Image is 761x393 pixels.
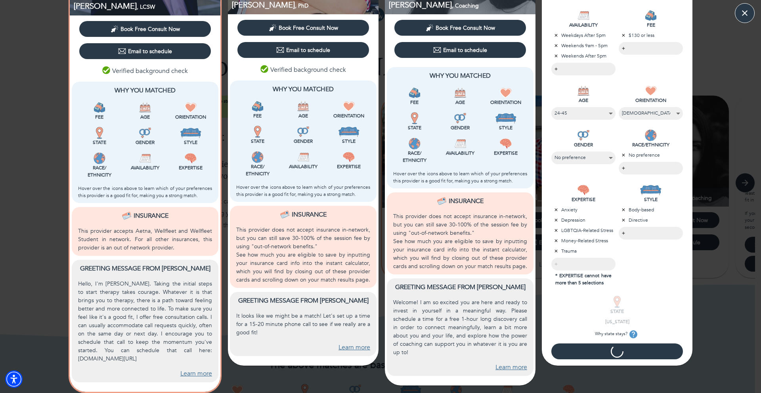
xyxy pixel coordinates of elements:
[551,42,616,49] p: Weekends 9am - 5pm
[139,102,151,113] img: Age
[551,196,616,203] p: EXPERTISE
[551,52,616,59] p: Weekends After 5pm
[328,112,370,119] p: Orientation
[180,127,202,139] img: Style
[485,150,527,157] p: Expertise
[394,20,526,36] button: Book Free Consult Now
[393,112,436,131] div: This provider is licensed to work in your state.
[619,196,683,203] p: STYLE
[236,296,370,305] p: Greeting message from [PERSON_NAME]
[452,2,479,10] span: , Coaching
[393,99,436,106] p: Fee
[585,328,649,340] p: Why state stays?
[282,112,324,119] p: Age
[236,163,279,177] p: Race/ Ethnicity
[328,163,370,170] p: Expertise
[237,42,369,58] button: Email to schedule
[551,141,616,148] p: GENDER
[170,113,212,121] p: Orientation
[551,21,616,29] p: AVAILABILITY
[297,151,309,163] img: Availability
[551,97,616,104] p: AGE
[393,170,527,184] p: Hover over the icons above to learn which of your preferences this provider is a good fit for, ma...
[185,102,197,113] img: Orientation
[409,87,421,99] img: Fee
[585,318,649,325] p: [US_STATE]
[393,282,527,292] p: Greeting message from [PERSON_NAME]
[78,86,212,95] p: Why You Matched
[393,150,436,164] p: Race/ Ethnicity
[236,312,370,337] p: It looks like we might be a match! Let's set up a time for a 15-20 minute phone call to see if we...
[276,46,330,54] div: Email to schedule
[551,237,616,244] p: Money-Related Stress
[297,126,309,138] img: Gender
[120,25,180,33] span: Book Free Consult Now
[485,99,527,106] p: Orientation
[577,184,589,196] img: EXPERTISE
[94,102,105,113] img: Fee
[439,124,481,131] p: Gender
[645,10,657,21] img: FEE
[236,138,279,145] p: State
[619,206,683,213] p: Body-based
[134,211,168,220] p: Insurance
[170,164,212,171] p: Expertise
[79,21,211,37] button: Book Free Consult Now
[577,129,589,141] img: GENDER
[338,343,370,352] a: Learn more
[495,112,517,124] img: Style
[282,163,324,170] p: Availability
[236,126,279,145] div: This provider is licensed to work in your state.
[500,87,512,99] img: Orientation
[295,2,308,10] span: , PhD
[78,139,120,146] p: State
[260,65,346,75] p: Verified background check
[236,112,279,119] p: Fee
[102,66,188,76] p: Verified background check
[619,217,683,224] p: Directive
[236,184,370,198] p: Hover over the icons above to learn which of your preferences this provider is a good fit for, ma...
[551,247,616,255] p: Trauma
[124,113,166,121] p: Age
[79,43,211,59] button: Email to schedule
[409,138,421,150] img: Race/<br />Ethnicity
[252,126,264,138] img: State
[495,363,527,372] a: Learn more
[139,127,151,139] img: Gender
[252,151,264,163] img: Race/<br />Ethnicity
[619,97,683,104] p: ORIENTATION
[449,196,484,206] p: Insurance
[78,280,212,363] p: Hello, I'm [PERSON_NAME]. Taking the initial steps to start therapy takes courage. Whatever it is...
[645,85,657,97] img: ORIENTATION
[139,152,151,164] img: Availability
[78,127,120,146] div: This provider is licensed to work in your state.
[393,237,527,270] p: See how much you are eligible to save by inputting your insurance card info into the instant calc...
[439,150,481,157] p: Availability
[343,151,355,163] img: Expertise
[640,184,662,196] img: STYLE
[454,87,466,99] img: Age
[236,251,370,284] p: See how much you are eligible to save by inputting your insurance card info into the instant calc...
[170,139,212,146] p: Style
[454,138,466,150] img: Availability
[551,227,616,234] p: LGBTQIA-Related Stress
[619,21,683,29] p: FEE
[137,3,155,11] span: , LCSW
[551,32,616,39] p: Weekdays After 5pm
[252,100,264,112] img: Fee
[94,127,105,139] img: State
[343,100,355,112] img: Orientation
[577,85,589,97] img: AGE
[551,206,616,213] p: Anxiety
[118,47,172,55] div: Email to schedule
[124,164,166,171] p: Availability
[500,138,512,150] img: Expertise
[78,185,212,199] p: Hover over the icons above to learn which of your preferences this provider is a good fit for, ma...
[78,264,212,273] p: Greeting message from [PERSON_NAME]
[236,84,370,94] p: Why You Matched
[338,126,360,138] img: Style
[5,370,23,388] div: Accessibility Menu
[619,151,683,159] p: No preference
[454,112,466,124] img: Gender
[78,227,212,252] p: This provider accepts Aetna, Wellfleet and Wellfleet Student in network. For all other insurances...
